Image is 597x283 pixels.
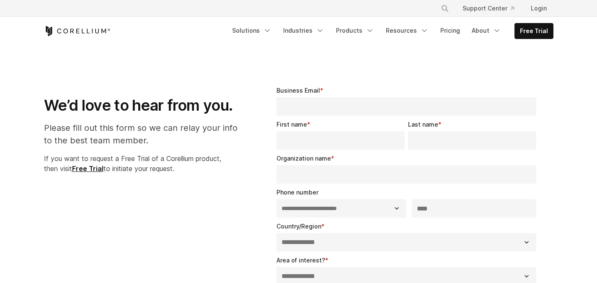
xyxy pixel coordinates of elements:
a: About [467,23,506,38]
a: Login [524,1,553,16]
span: Organization name [277,155,331,162]
div: Navigation Menu [431,1,553,16]
a: Products [331,23,379,38]
p: Please fill out this form so we can relay your info to the best team member. [44,122,246,147]
a: Pricing [435,23,465,38]
button: Search [437,1,452,16]
h1: We’d love to hear from you. [44,96,246,115]
a: Resources [381,23,434,38]
span: Area of interest? [277,257,325,264]
div: Navigation Menu [227,23,553,39]
a: Support Center [456,1,521,16]
p: If you want to request a Free Trial of a Corellium product, then visit to initiate your request. [44,153,246,174]
span: Business Email [277,87,320,94]
span: Phone number [277,189,318,196]
span: Last name [408,121,438,128]
a: Corellium Home [44,26,111,36]
a: Free Trial [72,164,103,173]
span: First name [277,121,307,128]
a: Industries [278,23,329,38]
a: Solutions [227,23,277,38]
span: Country/Region [277,223,321,230]
a: Free Trial [515,23,553,39]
